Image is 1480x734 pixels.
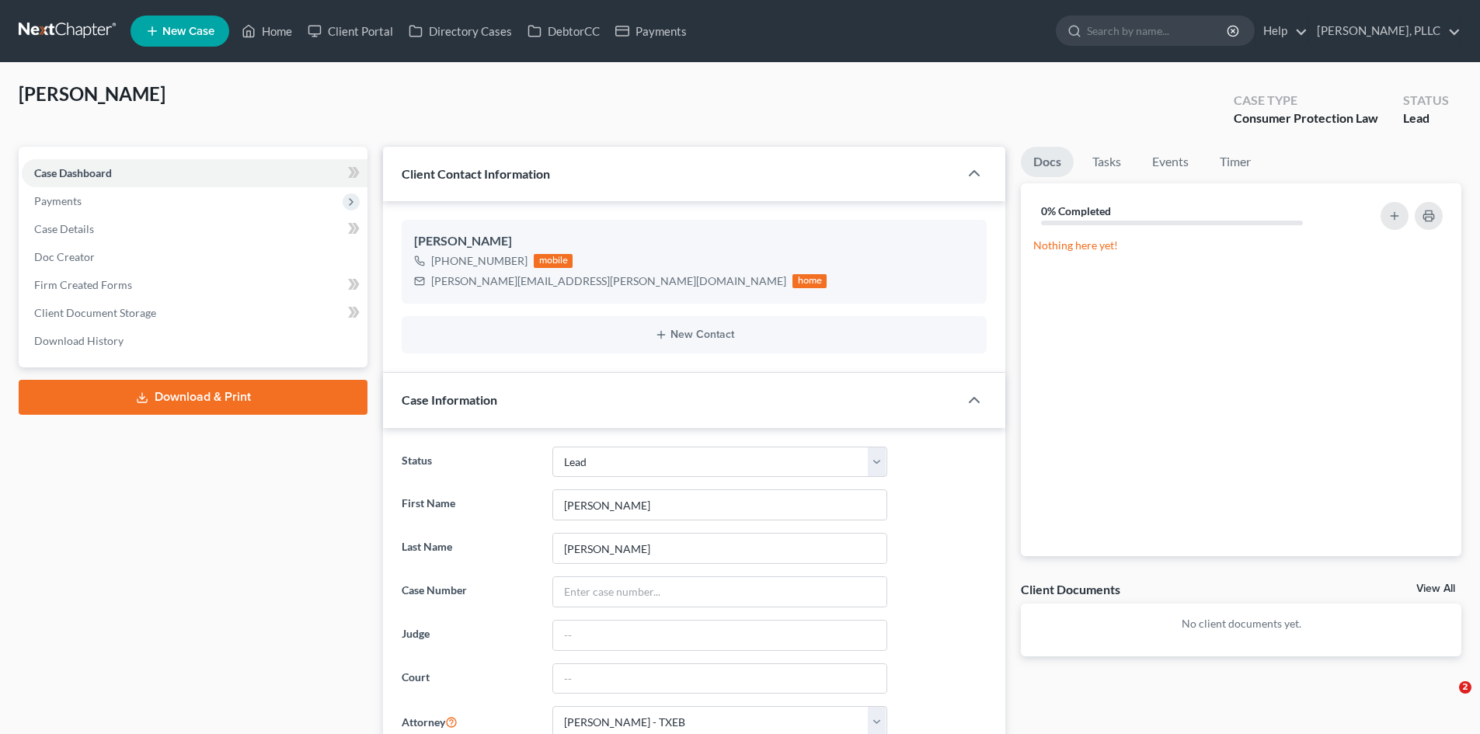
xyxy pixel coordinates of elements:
div: Consumer Protection Law [1234,110,1378,127]
input: -- [553,621,886,650]
div: Case Type [1234,92,1378,110]
a: Case Dashboard [22,159,367,187]
a: Client Portal [300,17,401,45]
label: Case Number [394,576,544,607]
span: Case Information [402,392,497,407]
span: Doc Creator [34,250,95,263]
input: Enter Last Name... [553,534,886,563]
input: Search by name... [1087,16,1229,45]
a: Tasks [1080,147,1134,177]
a: [PERSON_NAME], PLLC [1309,17,1461,45]
a: DebtorCC [520,17,608,45]
a: Docs [1021,147,1074,177]
input: Enter First Name... [553,490,886,520]
div: Lead [1403,110,1449,127]
input: -- [553,664,886,694]
div: Status [1403,92,1449,110]
span: 2 [1459,681,1471,694]
a: Help [1255,17,1308,45]
span: Client Document Storage [34,306,156,319]
p: Nothing here yet! [1033,238,1449,253]
a: Firm Created Forms [22,271,367,299]
a: Case Details [22,215,367,243]
iframe: Intercom live chat [1427,681,1464,718]
div: home [792,274,827,288]
span: Client Contact Information [402,166,550,181]
a: Events [1140,147,1201,177]
a: View All [1416,583,1455,594]
label: Judge [394,620,544,651]
span: Case Details [34,222,94,235]
a: Download & Print [19,380,367,415]
span: [PERSON_NAME] [19,82,165,105]
strong: 0% Completed [1041,204,1111,217]
span: New Case [162,26,214,37]
span: Payments [34,194,82,207]
button: New Contact [414,329,974,341]
a: Directory Cases [401,17,520,45]
span: Download History [34,334,124,347]
label: Court [394,663,544,694]
a: Timer [1207,147,1263,177]
a: Doc Creator [22,243,367,271]
div: mobile [534,254,573,268]
span: Firm Created Forms [34,278,132,291]
a: Client Document Storage [22,299,367,327]
a: Download History [22,327,367,355]
p: No client documents yet. [1033,616,1449,631]
span: Case Dashboard [34,166,112,179]
div: [PERSON_NAME][EMAIL_ADDRESS][PERSON_NAME][DOMAIN_NAME] [431,273,786,289]
label: Status [394,447,544,478]
input: Enter case number... [553,577,886,607]
label: First Name [394,489,544,520]
a: Home [234,17,300,45]
div: Client Documents [1021,581,1120,597]
div: [PHONE_NUMBER] [431,253,528,269]
label: Last Name [394,533,544,564]
a: Payments [608,17,695,45]
div: [PERSON_NAME] [414,232,974,251]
